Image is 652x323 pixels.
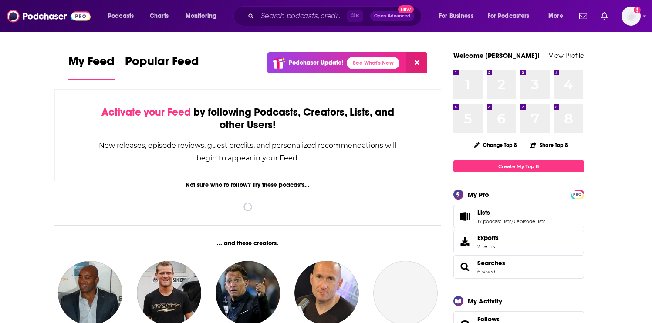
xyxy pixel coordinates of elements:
a: Create My Top 8 [453,160,584,172]
a: Welcome [PERSON_NAME]! [453,51,540,60]
span: ⌘ K [347,10,363,22]
a: Lists [477,209,545,216]
p: Podchaser Update! [289,59,343,67]
button: Show profile menu [622,7,641,26]
div: ... and these creators. [54,240,442,247]
button: Share Top 8 [529,137,568,153]
span: Follows [477,315,500,323]
span: New [398,5,414,13]
button: open menu [482,9,542,23]
span: Charts [150,10,169,22]
a: Lists [456,210,474,223]
a: 6 saved [477,269,495,275]
div: Search podcasts, credits, & more... [242,6,430,26]
img: Podchaser - Follow, Share and Rate Podcasts [7,8,91,24]
span: 2 items [477,243,499,250]
a: Charts [144,9,174,23]
span: More [548,10,563,22]
svg: Email not verified [634,7,641,13]
div: by following Podcasts, Creators, Lists, and other Users! [98,106,398,131]
span: Activate your Feed [101,106,191,119]
a: View Profile [549,51,584,60]
button: open menu [102,9,145,23]
a: PRO [572,191,583,197]
span: My Feed [68,54,115,74]
button: open menu [179,9,228,23]
button: open menu [433,9,484,23]
span: Searches [453,255,584,279]
span: Logged in as EllaRoseMurphy [622,7,641,26]
a: Show notifications dropdown [576,9,591,23]
a: Searches [456,261,474,273]
img: User Profile [622,7,641,26]
span: For Business [439,10,473,22]
button: open menu [542,9,574,23]
span: Exports [456,236,474,248]
span: Exports [477,234,499,242]
div: My Pro [468,190,489,199]
div: New releases, episode reviews, guest credits, and personalized recommendations will begin to appe... [98,139,398,164]
span: Open Advanced [374,14,410,18]
a: Show notifications dropdown [598,9,611,23]
a: 0 episode lists [512,218,545,224]
span: For Podcasters [488,10,530,22]
input: Search podcasts, credits, & more... [257,9,347,23]
span: Popular Feed [125,54,199,74]
span: PRO [572,191,583,198]
span: Monitoring [186,10,216,22]
span: , [511,218,512,224]
span: Lists [453,205,584,228]
span: Podcasts [108,10,134,22]
a: Follows [477,315,557,323]
a: Searches [477,259,505,267]
span: Lists [477,209,490,216]
div: Not sure who to follow? Try these podcasts... [54,181,442,189]
a: My Feed [68,54,115,80]
a: See What's New [347,57,399,69]
a: 17 podcast lists [477,218,511,224]
button: Open AdvancedNew [370,11,414,21]
button: Change Top 8 [469,140,523,150]
a: Exports [453,230,584,253]
a: Popular Feed [125,54,199,80]
div: My Activity [468,297,502,305]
